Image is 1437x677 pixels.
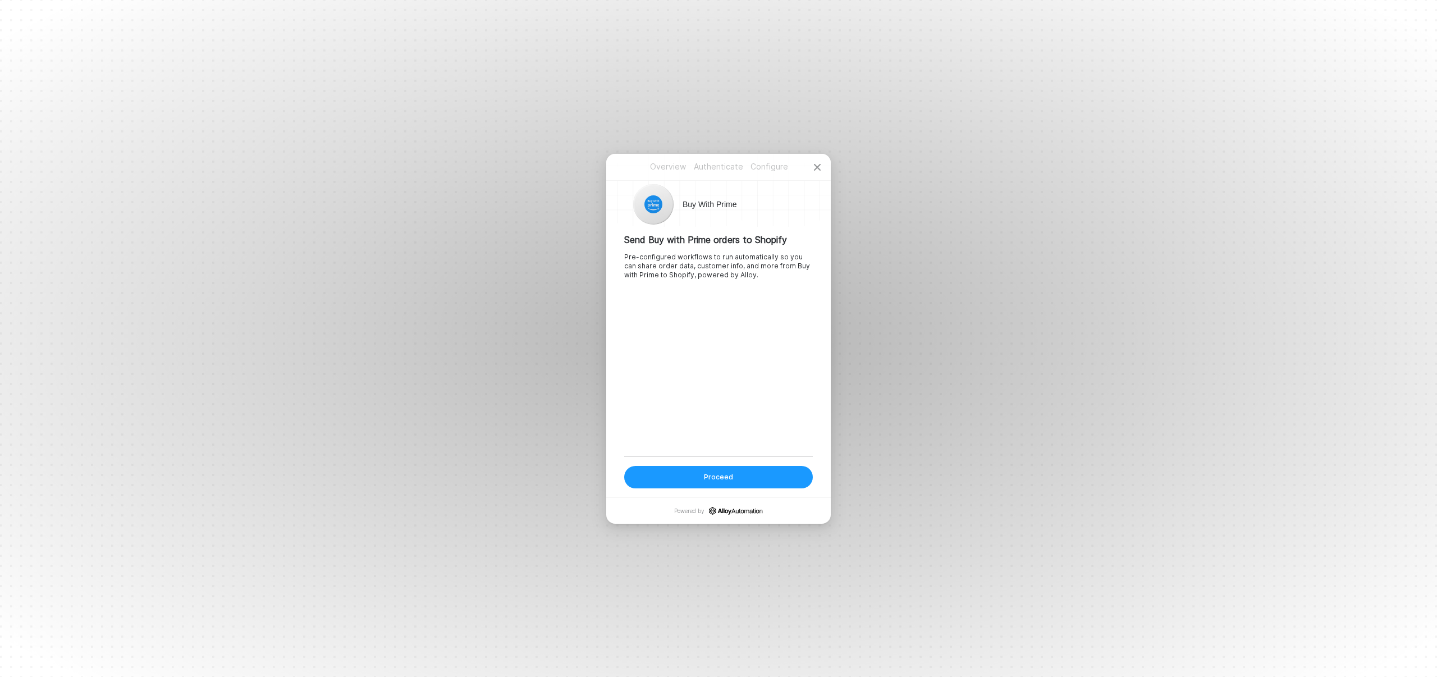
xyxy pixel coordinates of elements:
img: icon [644,195,662,213]
span: icon-close [813,163,822,172]
div: Send Buy with Prime orders to Shopify [624,234,813,246]
p: Authenticate [693,161,744,172]
p: Powered by [674,507,763,515]
button: Proceed [624,466,813,488]
p: Configure [744,161,794,172]
div: Pre-configured workflows to run automatically so you can share order data, customer info, and mor... [624,253,813,280]
div: Proceed [704,472,733,482]
p: Overview [643,161,693,172]
h1: Buy With Prime [683,199,736,210]
a: icon-success [709,507,763,515]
